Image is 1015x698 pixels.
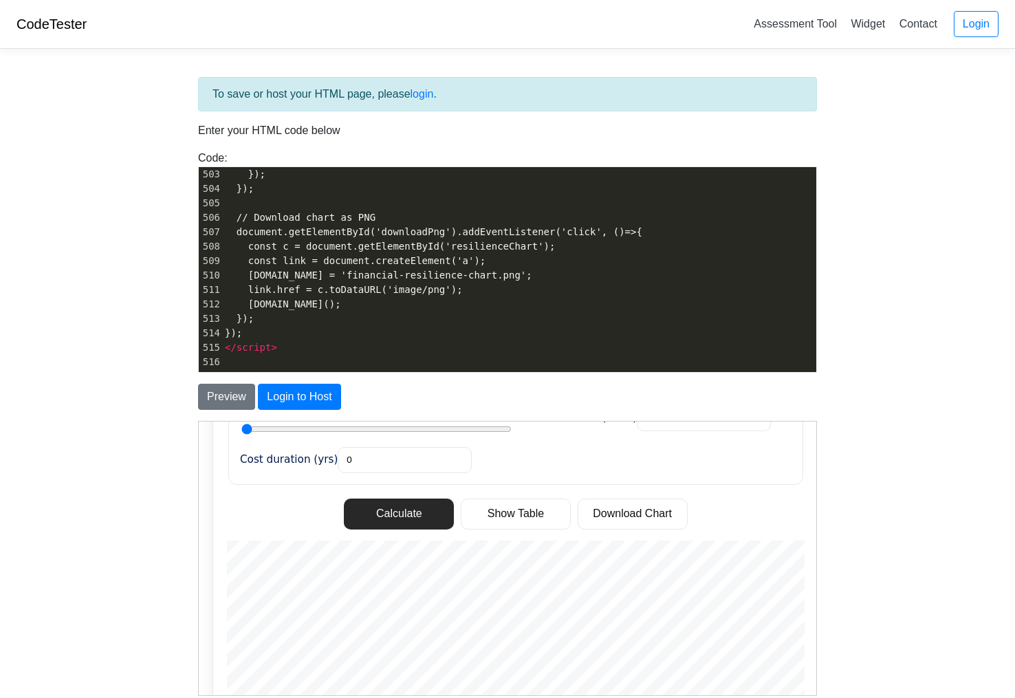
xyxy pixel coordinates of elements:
input: Cost duration (yrs) [139,25,273,52]
button: Login to Host [258,384,340,410]
p: Enter your HTML code below [198,122,817,139]
div: 514 [199,326,222,340]
div: Code: [188,150,827,373]
span: const c = document.getElementById('resilienceChart'); [248,241,556,252]
div: 512 [199,297,222,312]
a: Widget [845,12,891,35]
span: [DOMAIN_NAME](); [248,298,341,309]
div: 508 [199,239,222,254]
span: }); [237,313,254,324]
canvas: Financial resilience chart [28,119,606,298]
label: Cost duration (yrs) [41,25,312,52]
span: [DOMAIN_NAME] = 'financial-resilience-chart.png'; [248,270,532,281]
div: 507 [199,225,222,239]
a: Assessment Tool [748,12,842,35]
button: Preview [198,384,255,410]
div: 510 [199,268,222,283]
div: 513 [199,312,222,326]
div: 511 [199,283,222,297]
div: 504 [199,182,222,196]
span: > [271,342,276,353]
button: Download Chart [379,77,489,109]
div: 503 [199,167,222,182]
span: </ [225,342,237,353]
div: 509 [199,254,222,268]
button: Calculate results [145,77,255,109]
a: Contact [894,12,943,35]
span: link.href = c.toDataURL('image/png'); [248,284,463,295]
a: CodeTester [17,17,87,32]
input: Event age [43,2,313,13]
span: }); [248,168,265,179]
span: script [237,342,272,353]
div: 506 [199,210,222,225]
span: document.getElementById('downloadPng').addEventListener('click', ()=>{ [237,226,642,237]
div: 515 [199,340,222,355]
span: // Download chart as PNG [237,212,375,223]
div: 516 [199,355,222,369]
span: }); [237,183,254,194]
a: login [411,88,434,100]
span: const link = document.createElement('a'); [248,255,486,266]
span: }); [225,327,242,338]
button: Show Table [262,77,372,109]
div: To save or host your HTML page, please . [198,77,817,111]
a: Login [954,11,998,37]
div: 505 [199,196,222,210]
